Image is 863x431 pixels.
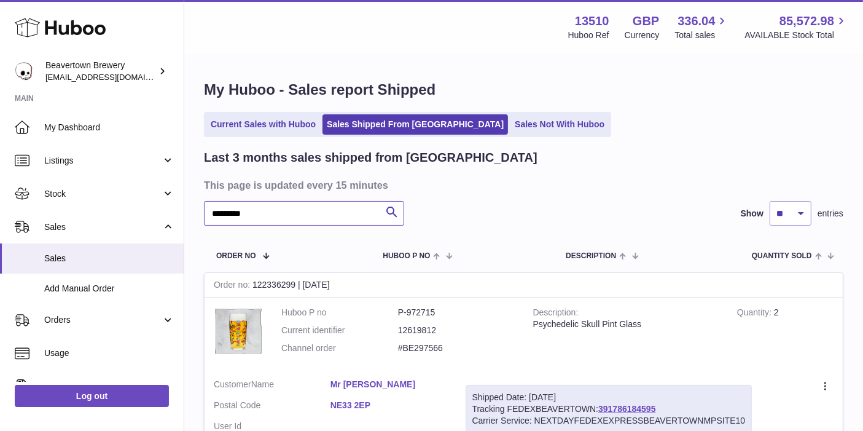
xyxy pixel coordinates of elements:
a: Log out [15,385,169,407]
h1: My Huboo - Sales report Shipped [204,80,843,100]
h3: This page is updated every 15 minutes [204,178,840,192]
a: 85,572.98 AVAILABLE Stock Total [744,13,848,41]
span: Sales [44,221,162,233]
dt: Channel order [281,342,398,354]
span: Description [566,252,616,260]
strong: Order no [214,280,252,293]
span: Add Manual Order [44,283,174,295]
span: entries [818,208,843,219]
span: Order No [216,252,256,260]
img: aoife@beavertownbrewery.co.uk [15,62,33,81]
span: Sales [44,253,174,264]
span: 336.04 [678,13,715,30]
dd: P-972715 [398,307,515,318]
span: Listings [44,155,162,167]
span: [EMAIL_ADDRESS][DOMAIN_NAME] [45,72,181,82]
dd: #BE297566 [398,342,515,354]
span: Usage [44,347,174,359]
a: Sales Shipped From [GEOGRAPHIC_DATA] [322,114,508,135]
span: Orders [44,314,162,326]
span: Quantity Sold [752,252,812,260]
a: Current Sales with Huboo [206,114,320,135]
h2: Last 3 months sales shipped from [GEOGRAPHIC_DATA] [204,149,537,166]
a: 336.04 Total sales [674,13,729,41]
dt: Name [214,379,330,393]
strong: Quantity [737,307,774,320]
dt: Huboo P no [281,307,398,318]
span: Customer [214,379,251,389]
div: Carrier Service: NEXTDAYFEDEXEXPRESSBEAVERTOWNMPSITE10 [472,415,746,427]
a: Sales Not With Huboo [510,114,609,135]
strong: GBP [633,13,659,30]
span: AVAILABLE Stock Total [744,30,848,41]
strong: Description [533,307,579,320]
a: Mr [PERSON_NAME] [330,379,447,390]
img: beavertown-brewery-psychedlic-pint-glass_36326ebd-29c0-4cac-9570-52cf9d517ba4.png [214,307,263,356]
dt: Postal Code [214,400,330,414]
a: 391786184595 [598,404,655,414]
dd: 12619812 [398,325,515,336]
div: Beavertown Brewery [45,60,156,83]
span: Total sales [674,30,729,41]
label: Show [741,208,763,219]
div: 122336299 | [DATE] [205,273,843,298]
div: Shipped Date: [DATE] [472,392,746,403]
span: 85,572.98 [779,13,834,30]
strong: 13510 [575,13,609,30]
div: Currency [625,30,660,41]
div: Huboo Ref [568,30,609,41]
span: Invoicing and Payments [44,381,162,392]
td: 2 [728,298,843,370]
span: Huboo P no [383,252,430,260]
div: Psychedelic Skull Pint Glass [533,318,719,330]
span: My Dashboard [44,122,174,133]
dt: Current identifier [281,325,398,336]
a: NE33 2EP [330,400,447,411]
span: Stock [44,188,162,200]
